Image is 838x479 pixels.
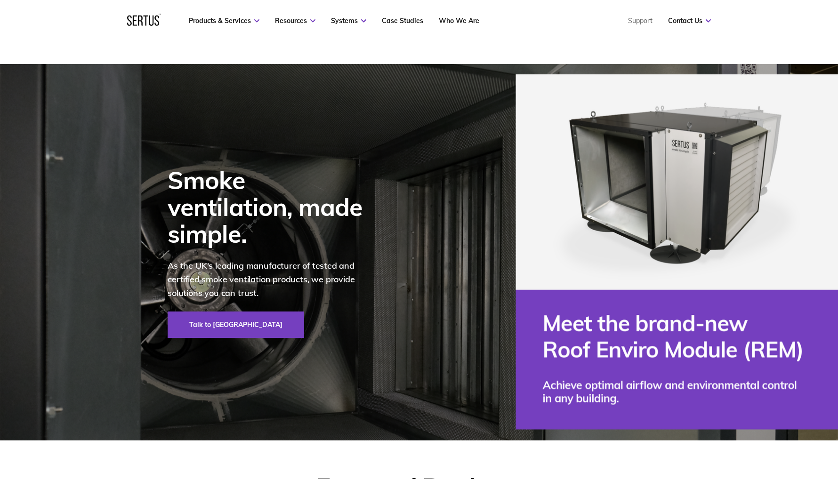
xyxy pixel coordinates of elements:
p: As the UK's leading manufacturer of tested and certified smoke ventilation products, we provide s... [168,259,375,300]
a: Systems [331,16,366,25]
a: Resources [275,16,315,25]
a: Who We Are [439,16,479,25]
a: Contact Us [668,16,711,25]
a: Support [628,16,653,25]
a: Products & Services [189,16,259,25]
a: Case Studies [382,16,423,25]
div: Smoke ventilation, made simple. [168,167,375,247]
a: Talk to [GEOGRAPHIC_DATA] [168,311,304,338]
